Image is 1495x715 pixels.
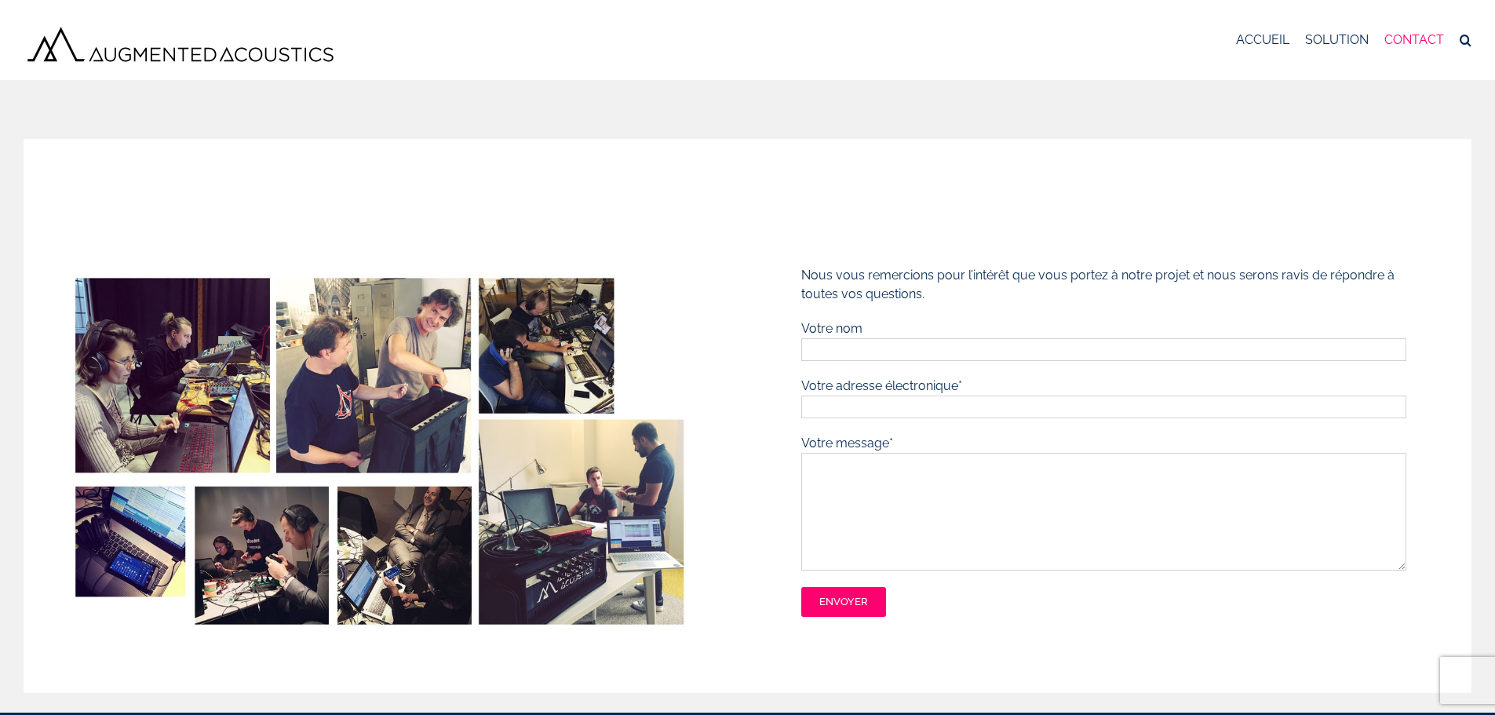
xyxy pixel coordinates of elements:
p: Nous vous remercions pour l’intérêt que vous portez à notre projet et nous serons ravis de répond... [801,266,1406,304]
input: Envoyer [801,587,886,617]
label: Votre adresse électronique* [801,378,1406,414]
img: Equipe Augmented Acoustics [65,266,694,636]
span: SOLUTION [1305,34,1369,46]
img: Augmented Acoustics Logo [24,24,337,65]
a: CONTACT [1384,12,1444,68]
input: Votre adresse électronique* [801,396,1406,418]
form: Formulaire de contact [801,319,1406,617]
label: Votre message* [801,436,1406,518]
input: Votre nom [801,338,1406,361]
a: SOLUTION [1305,12,1369,68]
span: CONTACT [1384,34,1444,46]
nav: Menu principal [1236,12,1471,68]
textarea: Votre message* [801,453,1406,571]
label: Votre nom [801,321,1406,356]
span: ACCUEIL [1236,34,1289,46]
a: Recherche [1460,12,1471,68]
a: ACCUEIL [1236,12,1289,68]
